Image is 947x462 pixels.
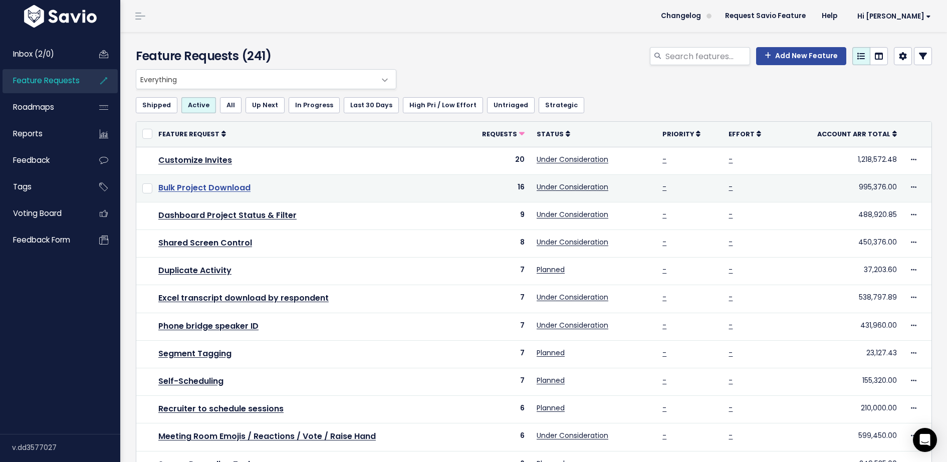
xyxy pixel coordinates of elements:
span: Tags [13,181,32,192]
a: In Progress [289,97,340,113]
a: Customize Invites [158,154,232,166]
a: - [662,237,666,247]
a: Reports [3,122,83,145]
td: 7 [458,313,531,340]
a: - [662,320,666,330]
a: - [729,403,733,413]
a: Active [181,97,216,113]
a: Phone bridge speaker ID [158,320,259,332]
a: Under Consideration [537,182,608,192]
a: Dashboard Project Status & Filter [158,209,297,221]
a: - [729,320,733,330]
td: 450,376.00 [782,230,903,258]
img: logo-white.9d6f32f41409.svg [22,5,99,28]
a: Under Consideration [537,430,608,440]
a: Tags [3,175,83,198]
td: 9 [458,202,531,229]
a: Planned [537,403,565,413]
a: Under Consideration [537,320,608,330]
td: 37,203.60 [782,258,903,285]
a: Strategic [539,97,584,113]
span: Feature Requests [13,75,80,86]
td: 6 [458,423,531,451]
a: - [662,403,666,413]
a: Last 30 Days [344,97,399,113]
a: Under Consideration [537,209,608,219]
td: 538,797.89 [782,285,903,313]
div: v.dd3577027 [12,434,120,460]
a: Planned [537,265,565,275]
a: - [729,154,733,164]
a: Under Consideration [537,154,608,164]
td: 8 [458,230,531,258]
a: - [662,182,666,192]
a: - [662,348,666,358]
a: Requests [482,129,525,139]
a: - [662,154,666,164]
a: Account ARR Total [817,129,897,139]
td: 7 [458,368,531,396]
a: - [729,182,733,192]
span: Voting Board [13,208,62,218]
td: 20 [458,147,531,174]
a: Under Consideration [537,292,608,302]
span: Everything [136,70,376,89]
td: 210,000.00 [782,396,903,423]
a: Segment Tagging [158,348,231,359]
span: Feedback form [13,235,70,245]
td: 995,376.00 [782,174,903,202]
td: 16 [458,174,531,202]
span: Everything [136,69,396,89]
td: 6 [458,396,531,423]
a: Feature Request [158,129,226,139]
a: - [662,375,666,385]
a: - [729,265,733,275]
a: Hi [PERSON_NAME] [845,9,939,24]
td: 431,960.00 [782,313,903,340]
td: 7 [458,340,531,368]
a: Inbox (2/0) [3,43,83,66]
a: Meeting Room Emojis / Reactions / Vote / Raise Hand [158,430,376,442]
a: - [729,430,733,440]
a: - [662,209,666,219]
span: Requests [482,130,517,138]
span: Effort [729,130,755,138]
a: - [662,265,666,275]
td: 599,450.00 [782,423,903,451]
input: Search features... [664,47,750,65]
a: Feature Requests [3,69,83,92]
a: Under Consideration [537,237,608,247]
a: - [729,209,733,219]
span: Priority [662,130,694,138]
a: - [729,237,733,247]
a: Self-Scheduling [158,375,223,387]
a: All [220,97,242,113]
td: 23,127.43 [782,340,903,368]
span: Feedback [13,155,50,165]
span: Reports [13,128,43,139]
span: Roadmaps [13,102,54,112]
a: Add New Feature [756,47,846,65]
td: 1,218,572.48 [782,147,903,174]
a: Priority [662,129,700,139]
td: 7 [458,258,531,285]
a: Shared Screen Control [158,237,252,249]
a: - [729,348,733,358]
a: - [662,430,666,440]
a: Feedback form [3,228,83,252]
a: Roadmaps [3,96,83,119]
a: Recruiter to schedule sessions [158,403,284,414]
a: Request Savio Feature [717,9,814,24]
a: - [729,292,733,302]
a: Feedback [3,149,83,172]
span: Hi [PERSON_NAME] [857,13,931,20]
span: Account ARR Total [817,130,890,138]
a: Excel transcript download by respondent [158,292,329,304]
a: Voting Board [3,202,83,225]
a: Bulk Project Download [158,182,251,193]
td: 155,320.00 [782,368,903,396]
a: Up Next [246,97,285,113]
a: Status [537,129,570,139]
td: 7 [458,285,531,313]
a: Help [814,9,845,24]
